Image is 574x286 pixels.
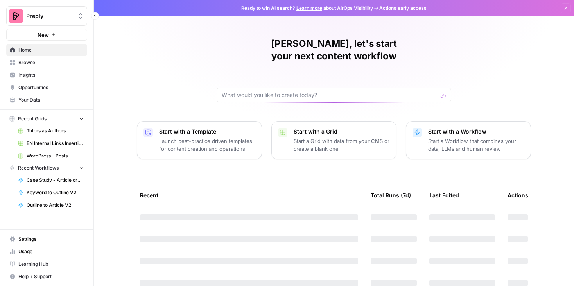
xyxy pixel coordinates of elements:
[18,236,84,243] span: Settings
[18,59,84,66] span: Browse
[6,69,87,81] a: Insights
[6,81,87,94] a: Opportunities
[241,5,373,12] span: Ready to win AI search? about AirOps Visibility
[6,270,87,283] button: Help + Support
[14,137,87,150] a: EN Internal Links Insertion
[14,150,87,162] a: WordPress - Posts
[18,115,47,122] span: Recent Grids
[14,174,87,186] a: Case Study - Article creation
[27,140,84,147] span: EN Internal Links Insertion
[6,245,87,258] a: Usage
[508,184,528,206] div: Actions
[159,137,255,153] p: Launch best-practice driven templates for content creation and operations
[6,44,87,56] a: Home
[26,12,74,20] span: Preply
[379,5,427,12] span: Actions early access
[38,31,49,39] span: New
[6,113,87,125] button: Recent Grids
[18,71,84,79] span: Insights
[294,128,390,136] p: Start with a Grid
[27,152,84,159] span: WordPress - Posts
[428,128,524,136] p: Start with a Workflow
[27,189,84,196] span: Keyword to Outline V2
[140,184,358,206] div: Recent
[217,38,451,63] h1: [PERSON_NAME], let's start your next content workflow
[27,177,84,184] span: Case Study - Article creation
[222,91,437,99] input: What would you like to create today?
[428,137,524,153] p: Start a Workflow that combines your data, LLMs and human review
[6,233,87,245] a: Settings
[296,5,322,11] a: Learn more
[27,127,84,134] span: Tutors as Authors
[6,29,87,41] button: New
[294,137,390,153] p: Start a Grid with data from your CMS or create a blank one
[6,162,87,174] button: Recent Workflows
[371,184,411,206] div: Total Runs (7d)
[406,121,531,159] button: Start with a WorkflowStart a Workflow that combines your data, LLMs and human review
[18,97,84,104] span: Your Data
[271,121,396,159] button: Start with a GridStart a Grid with data from your CMS or create a blank one
[6,258,87,270] a: Learning Hub
[18,84,84,91] span: Opportunities
[429,184,459,206] div: Last Edited
[27,202,84,209] span: Outline to Article V2
[6,6,87,26] button: Workspace: Preply
[14,125,87,137] a: Tutors as Authors
[18,261,84,268] span: Learning Hub
[18,248,84,255] span: Usage
[18,46,84,54] span: Home
[159,128,255,136] p: Start with a Template
[14,199,87,211] a: Outline to Article V2
[18,164,59,172] span: Recent Workflows
[137,121,262,159] button: Start with a TemplateLaunch best-practice driven templates for content creation and operations
[6,56,87,69] a: Browse
[14,186,87,199] a: Keyword to Outline V2
[18,273,84,280] span: Help + Support
[6,94,87,106] a: Your Data
[9,9,23,23] img: Preply Logo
